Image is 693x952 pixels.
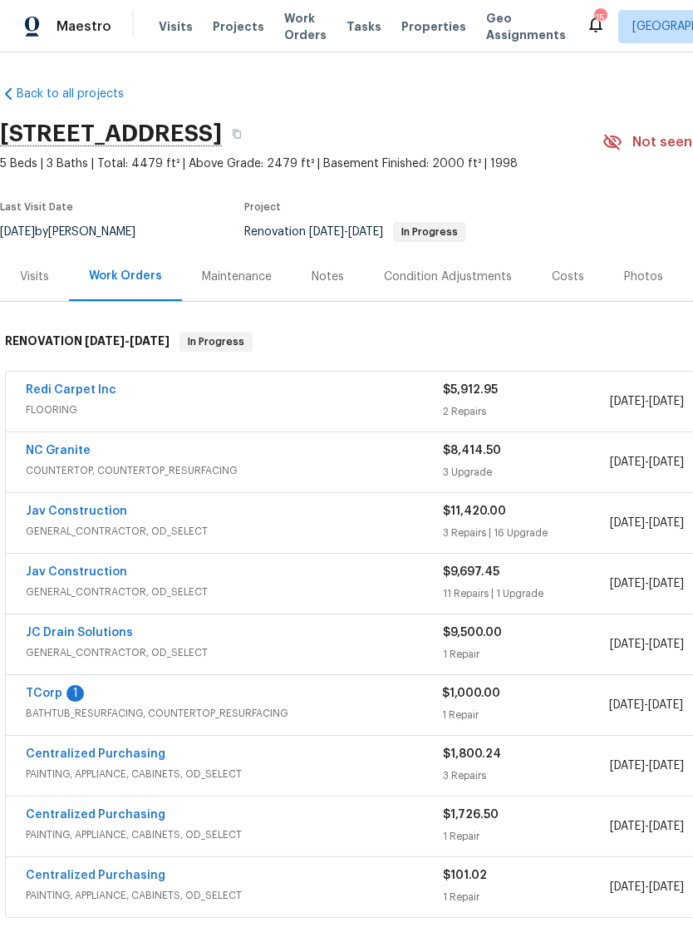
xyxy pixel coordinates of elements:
div: Photos [624,269,663,285]
span: [DATE] [649,517,684,529]
span: [DATE] [610,760,645,772]
span: $9,697.45 [443,566,499,578]
a: Centralized Purchasing [26,870,165,881]
span: In Progress [395,227,464,237]
span: Renovation [244,226,466,238]
span: [DATE] [610,639,645,650]
span: - [610,393,684,410]
span: - [309,226,383,238]
div: 3 Repairs [443,767,610,784]
span: [DATE] [610,456,645,468]
span: GENERAL_CONTRACTOR, OD_SELECT [26,644,443,661]
div: Notes [312,269,344,285]
a: Jav Construction [26,506,127,517]
span: [DATE] [309,226,344,238]
span: PAINTING, APPLIANCE, CABINETS, OD_SELECT [26,826,443,843]
span: [DATE] [609,699,644,711]
a: Redi Carpet Inc [26,384,116,396]
span: GENERAL_CONTRACTOR, OD_SELECT [26,584,443,600]
span: Project [244,202,281,212]
span: - [609,697,683,713]
span: - [610,636,684,653]
div: Work Orders [89,268,162,284]
span: Tasks [346,21,381,32]
span: Work Orders [284,10,327,43]
span: Projects [213,18,264,35]
a: Jav Construction [26,566,127,578]
span: [DATE] [649,881,684,893]
span: $1,726.50 [443,809,499,821]
span: PAINTING, APPLIANCE, CABINETS, OD_SELECT [26,766,443,782]
span: In Progress [181,333,251,350]
div: 1 Repair [443,646,610,663]
span: Visits [159,18,193,35]
div: Costs [552,269,584,285]
span: [DATE] [649,396,684,407]
span: [DATE] [610,881,645,893]
div: 11 Repairs | 1 Upgrade [443,585,610,602]
span: $11,420.00 [443,506,506,517]
span: [DATE] [610,821,645,832]
span: FLOORING [26,402,443,418]
span: [DATE] [648,699,683,711]
span: COUNTERTOP, COUNTERTOP_RESURFACING [26,462,443,479]
span: Maestro [57,18,111,35]
div: 1 Repair [443,828,610,845]
span: $101.02 [443,870,487,881]
div: 1 Repair [443,889,610,905]
span: - [610,757,684,774]
div: Condition Adjustments [384,269,512,285]
span: $1,000.00 [442,688,500,699]
span: PAINTING, APPLIANCE, CABINETS, OD_SELECT [26,887,443,904]
a: TCorp [26,688,62,699]
span: [DATE] [348,226,383,238]
span: $8,414.50 [443,445,501,456]
span: [DATE] [649,760,684,772]
span: $5,912.95 [443,384,498,396]
span: [DATE] [610,578,645,589]
span: [DATE] [649,639,684,650]
span: - [610,515,684,531]
span: - [610,575,684,592]
span: - [610,879,684,895]
span: [DATE] [610,396,645,407]
span: $9,500.00 [443,627,502,639]
span: [DATE] [610,517,645,529]
span: $1,800.24 [443,748,501,760]
button: Copy Address [222,119,252,149]
span: [DATE] [85,335,125,347]
div: 3 Repairs | 16 Upgrade [443,525,610,541]
div: 1 [66,685,84,702]
span: [DATE] [649,578,684,589]
span: [DATE] [130,335,170,347]
a: Centralized Purchasing [26,809,165,821]
span: [DATE] [649,456,684,468]
span: Geo Assignments [486,10,566,43]
a: Centralized Purchasing [26,748,165,760]
a: JC Drain Solutions [26,627,133,639]
span: - [85,335,170,347]
span: Properties [401,18,466,35]
div: 3 Upgrade [443,464,610,481]
div: 1 Repair [442,707,608,723]
span: BATHTUB_RESURFACING, COUNTERTOP_RESURFACING [26,705,442,722]
span: [DATE] [649,821,684,832]
div: Visits [20,269,49,285]
h6: RENOVATION [5,332,170,352]
div: 15 [594,10,606,27]
span: - [610,818,684,835]
div: Maintenance [202,269,272,285]
a: NC Granite [26,445,91,456]
span: GENERAL_CONTRACTOR, OD_SELECT [26,523,443,540]
div: 2 Repairs [443,403,610,420]
span: - [610,454,684,471]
